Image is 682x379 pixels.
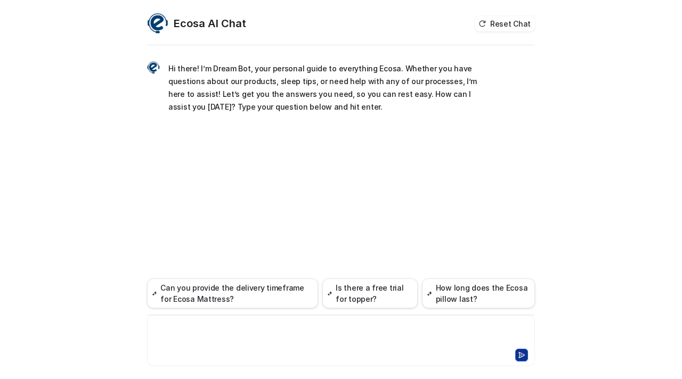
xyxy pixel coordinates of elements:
p: Hi there! I’m Dream Bot, your personal guide to everything Ecosa. Whether you have questions abou... [168,62,480,113]
img: Widget [147,61,160,74]
button: Reset Chat [475,16,535,31]
h2: Ecosa AI Chat [174,16,246,31]
img: Widget [147,13,168,34]
button: Is there a free trial for topper? [322,278,418,308]
button: Can you provide the delivery timeframe for Ecosa Mattress? [147,278,318,308]
button: How long does the Ecosa pillow last? [422,278,535,308]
